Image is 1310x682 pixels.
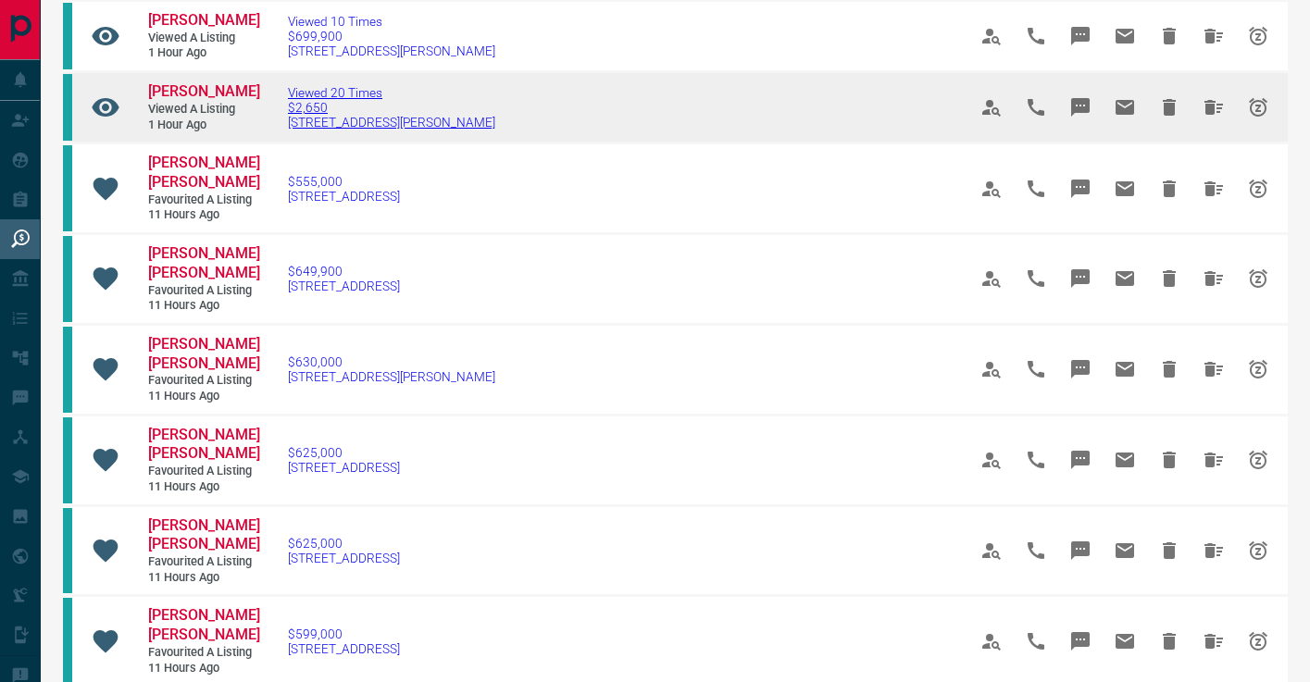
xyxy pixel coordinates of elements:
[148,244,259,283] a: [PERSON_NAME] [PERSON_NAME]
[148,661,259,676] span: 11 hours ago
[148,426,259,465] a: [PERSON_NAME] [PERSON_NAME]
[1236,619,1280,663] span: Snooze
[969,438,1014,482] span: View Profile
[1236,528,1280,573] span: Snooze
[1058,438,1103,482] span: Message
[288,174,400,204] a: $555,000[STREET_ADDRESS]
[1236,256,1280,301] span: Snooze
[1014,528,1058,573] span: Call
[969,167,1014,211] span: View Profile
[288,85,495,100] span: Viewed 20 Times
[1014,347,1058,391] span: Call
[63,3,72,69] div: condos.ca
[1147,85,1191,130] span: Hide
[1103,85,1147,130] span: Email
[969,256,1014,301] span: View Profile
[969,619,1014,663] span: View Profile
[288,445,400,460] span: $625,000
[1191,528,1236,573] span: Hide All from Bremner Lim
[288,536,400,551] span: $625,000
[148,645,259,661] span: Favourited a Listing
[63,327,72,413] div: condos.ca
[1058,167,1103,211] span: Message
[148,192,259,208] span: Favourited a Listing
[969,14,1014,58] span: View Profile
[1191,167,1236,211] span: Hide All from Bremner Lim
[1147,619,1191,663] span: Hide
[148,298,259,314] span: 11 hours ago
[1147,14,1191,58] span: Hide
[1058,256,1103,301] span: Message
[288,43,495,58] span: [STREET_ADDRESS][PERSON_NAME]
[288,85,495,130] a: Viewed 20 Times$2,650[STREET_ADDRESS][PERSON_NAME]
[288,626,400,656] a: $599,000[STREET_ADDRESS]
[148,31,259,46] span: Viewed a Listing
[1103,528,1147,573] span: Email
[1147,167,1191,211] span: Hide
[288,641,400,656] span: [STREET_ADDRESS]
[1014,14,1058,58] span: Call
[288,14,495,58] a: Viewed 10 Times$699,900[STREET_ADDRESS][PERSON_NAME]
[148,154,259,192] a: [PERSON_NAME] [PERSON_NAME]
[288,264,400,279] span: $649,900
[1236,438,1280,482] span: Snooze
[969,528,1014,573] span: View Profile
[148,11,259,31] a: [PERSON_NAME]
[148,606,259,645] a: [PERSON_NAME] [PERSON_NAME]
[1058,347,1103,391] span: Message
[288,354,495,369] span: $630,000
[148,516,259,555] a: [PERSON_NAME] [PERSON_NAME]
[1058,619,1103,663] span: Message
[63,508,72,594] div: condos.ca
[63,236,72,322] div: condos.ca
[1014,85,1058,130] span: Call
[148,82,260,100] span: [PERSON_NAME]
[148,464,259,479] span: Favourited a Listing
[148,82,259,102] a: [PERSON_NAME]
[63,74,72,141] div: condos.ca
[1103,347,1147,391] span: Email
[1103,14,1147,58] span: Email
[1236,85,1280,130] span: Snooze
[1147,528,1191,573] span: Hide
[148,11,260,29] span: [PERSON_NAME]
[288,14,495,29] span: Viewed 10 Times
[1191,256,1236,301] span: Hide All from Bremner Lim
[1236,14,1280,58] span: Snooze
[148,244,260,281] span: [PERSON_NAME] [PERSON_NAME]
[1103,167,1147,211] span: Email
[148,154,260,191] span: [PERSON_NAME] [PERSON_NAME]
[1058,528,1103,573] span: Message
[1147,256,1191,301] span: Hide
[969,347,1014,391] span: View Profile
[1191,438,1236,482] span: Hide All from Bremner Lim
[1014,438,1058,482] span: Call
[1191,619,1236,663] span: Hide All from Bremner Lim
[1147,347,1191,391] span: Hide
[969,85,1014,130] span: View Profile
[148,102,259,118] span: Viewed a Listing
[1058,14,1103,58] span: Message
[288,189,400,204] span: [STREET_ADDRESS]
[1191,347,1236,391] span: Hide All from Bremner Lim
[1014,256,1058,301] span: Call
[1191,14,1236,58] span: Hide All from Suzan Anwaya
[148,335,259,374] a: [PERSON_NAME] [PERSON_NAME]
[148,45,259,61] span: 1 hour ago
[288,264,400,293] a: $649,900[STREET_ADDRESS]
[148,554,259,570] span: Favourited a Listing
[63,145,72,231] div: condos.ca
[1103,438,1147,482] span: Email
[1147,438,1191,482] span: Hide
[288,626,400,641] span: $599,000
[148,426,260,463] span: [PERSON_NAME] [PERSON_NAME]
[148,207,259,223] span: 11 hours ago
[148,373,259,389] span: Favourited a Listing
[288,29,495,43] span: $699,900
[148,570,259,586] span: 11 hours ago
[63,417,72,503] div: condos.ca
[1236,167,1280,211] span: Snooze
[148,283,259,299] span: Favourited a Listing
[288,174,400,189] span: $555,000
[148,118,259,133] span: 1 hour ago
